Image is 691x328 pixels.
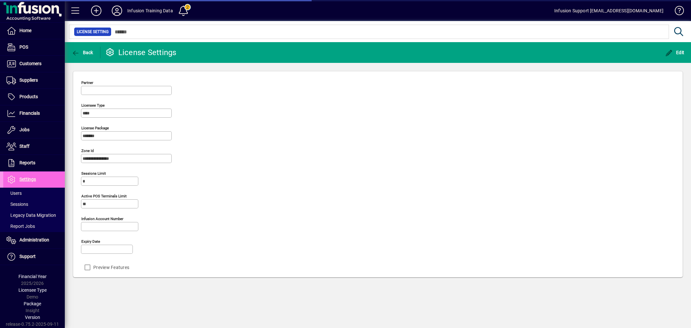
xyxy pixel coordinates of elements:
a: Home [3,23,65,39]
span: Financial Year [18,274,47,279]
mat-label: License Package [81,126,109,130]
button: Edit [663,47,686,58]
div: License Settings [105,47,177,58]
mat-label: Expiry date [81,239,100,244]
div: Infusion Support [EMAIL_ADDRESS][DOMAIN_NAME] [554,6,663,16]
mat-label: Sessions Limit [81,171,106,176]
span: Administration [19,237,49,242]
a: Suppliers [3,72,65,88]
a: Knowledge Base [670,1,683,22]
button: Back [70,47,95,58]
span: Support [19,254,36,259]
span: Financials [19,111,40,116]
a: Customers [3,56,65,72]
span: Package [24,301,41,306]
span: Legacy Data Migration [6,213,56,218]
span: Suppliers [19,77,38,83]
span: Version [25,315,40,320]
span: Back [72,50,93,55]
span: Users [6,191,22,196]
span: Edit [665,50,685,55]
div: Infusion Training Data [127,6,173,16]
span: Sessions [6,202,28,207]
span: License Setting [77,29,109,35]
mat-label: Partner [81,80,93,85]
a: Report Jobs [3,221,65,232]
span: Report Jobs [6,224,35,229]
span: Reports [19,160,35,165]
a: Financials [3,105,65,122]
span: Customers [19,61,41,66]
a: Products [3,89,65,105]
mat-label: Infusion account number [81,217,123,221]
a: Users [3,188,65,199]
a: Legacy Data Migration [3,210,65,221]
span: Staff [19,144,29,149]
a: POS [3,39,65,55]
span: Home [19,28,31,33]
span: Settings [19,177,36,182]
span: Jobs [19,127,29,132]
a: Support [3,249,65,265]
mat-label: Licensee Type [81,103,105,108]
button: Add [86,5,107,17]
a: Sessions [3,199,65,210]
a: Administration [3,232,65,248]
span: Products [19,94,38,99]
a: Reports [3,155,65,171]
mat-label: Active POS Terminals Limit [81,194,127,198]
span: POS [19,44,28,50]
button: Profile [107,5,127,17]
app-page-header-button: Back [65,47,100,58]
a: Staff [3,138,65,155]
a: Jobs [3,122,65,138]
span: Licensee Type [18,287,47,293]
mat-label: Zone Id [81,148,94,153]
